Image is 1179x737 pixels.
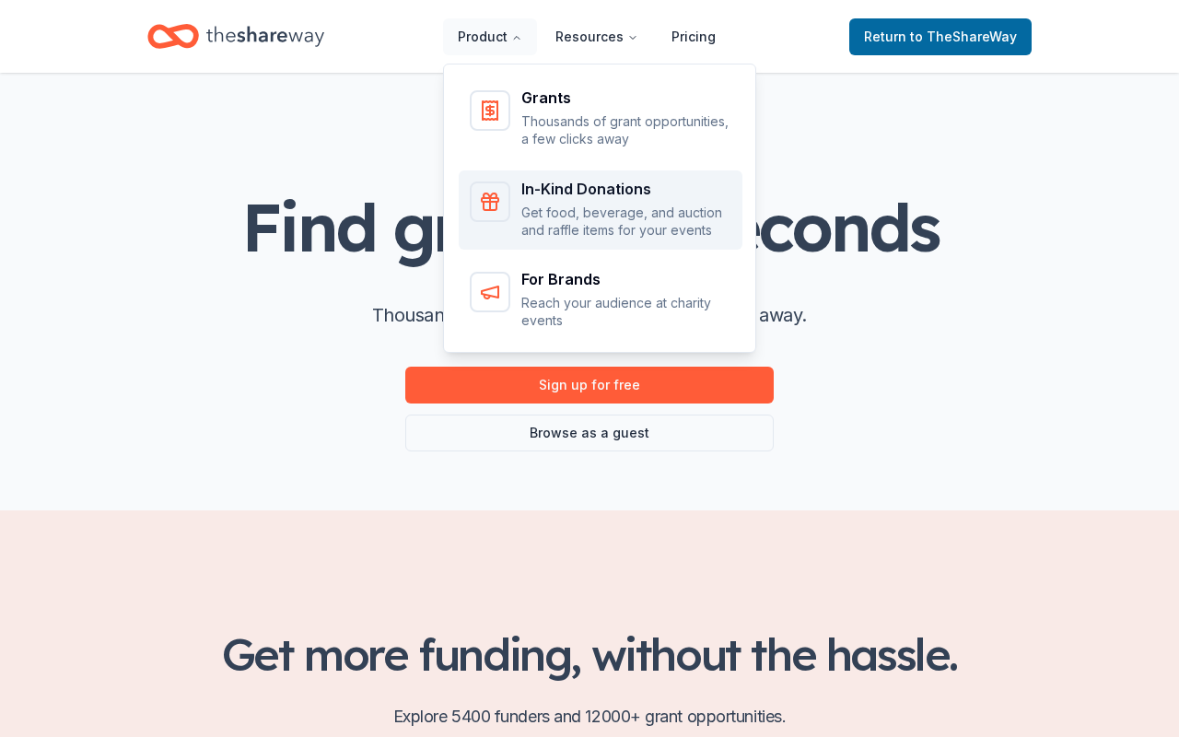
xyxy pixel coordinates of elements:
p: Reach your audience at charity events [521,294,731,330]
h1: Find grants, in seconds [241,191,938,263]
a: Sign up for free [405,367,774,404]
a: GrantsThousands of grant opportunities, a few clicks away [459,79,742,159]
button: Resources [541,18,653,55]
div: For Brands [521,272,731,287]
p: Get food, beverage, and auction and raffle items for your events [521,204,731,240]
a: For BrandsReach your audience at charity events [459,261,742,341]
span: to TheShareWay [910,29,1017,44]
nav: Main [443,15,730,58]
button: Product [443,18,537,55]
h2: Get more funding, without the hassle. [147,628,1032,680]
a: Browse as a guest [405,415,774,451]
a: Home [147,15,324,58]
a: Returnto TheShareWay [849,18,1032,55]
p: Explore 5400 funders and 12000+ grant opportunities. [147,702,1032,731]
a: Pricing [657,18,730,55]
div: Grants [521,90,731,105]
div: In-Kind Donations [521,181,731,196]
div: Product [444,64,757,356]
a: In-Kind DonationsGet food, beverage, and auction and raffle items for your events [459,170,742,251]
p: Thousands of grant opportunities, a few clicks away [521,112,731,148]
p: Thousands of grant opportunities, a few clicks away. [372,300,807,330]
span: Return [864,26,1017,48]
